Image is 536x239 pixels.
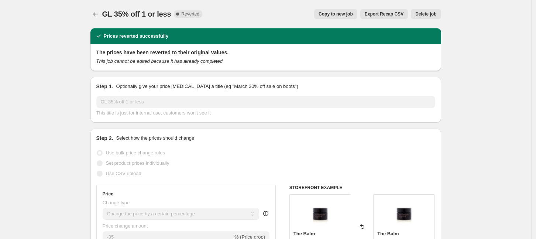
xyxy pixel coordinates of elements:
[360,9,408,19] button: Export Recap CSV
[411,9,441,19] button: Delete job
[103,223,148,229] span: Price change amount
[106,160,169,166] span: Set product prices individually
[96,96,435,108] input: 30% off holiday sale
[262,210,269,217] div: help
[314,9,357,19] button: Copy to new job
[96,110,211,116] span: This title is just for internal use, customers won't see it
[319,11,353,17] span: Copy to new job
[102,10,171,18] span: GL 35% off 1 or less
[90,9,101,19] button: Price change jobs
[103,191,113,197] h3: Price
[116,134,194,142] p: Select how the prices should change
[106,171,141,176] span: Use CSV upload
[389,198,419,228] img: TheBalmFront-SKU_1000009_80x.jpg
[96,49,435,56] h2: The prices have been reverted to their original values.
[289,185,435,191] h6: STOREFRONT EXAMPLE
[116,83,298,90] p: Optionally give your price [MEDICAL_DATA] a title (eg "March 30% off sale on boots")
[96,58,224,64] i: This job cannot be edited because it has already completed.
[106,150,165,156] span: Use bulk price change rules
[96,134,113,142] h2: Step 2.
[365,11,403,17] span: Export Recap CSV
[96,83,113,90] h2: Step 1.
[377,231,399,236] span: The Balm
[305,198,335,228] img: TheBalmFront-SKU_1000009_80x.jpg
[181,11,199,17] span: Reverted
[103,200,130,205] span: Change type
[415,11,436,17] span: Delete job
[293,231,315,236] span: The Balm
[104,33,169,40] h2: Prices reverted successfully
